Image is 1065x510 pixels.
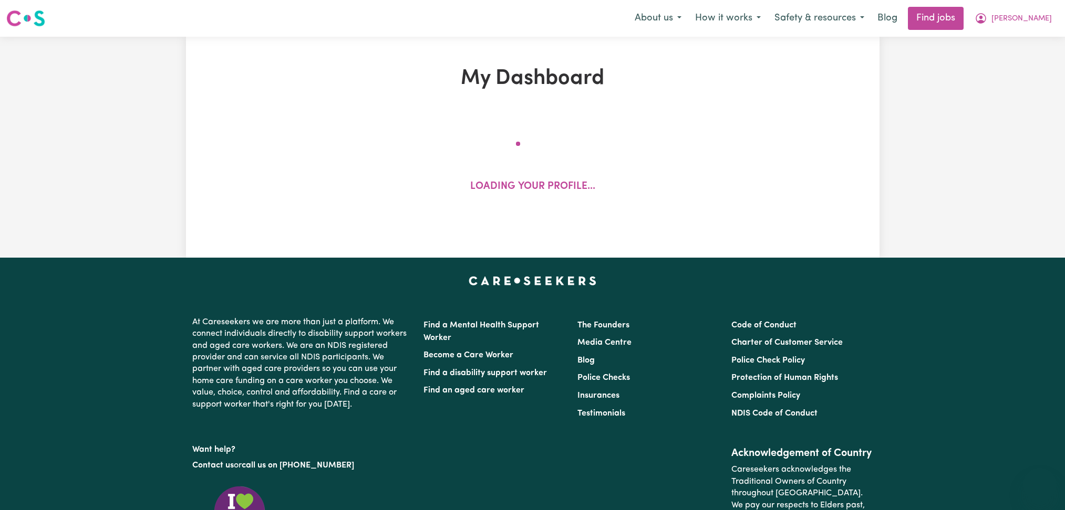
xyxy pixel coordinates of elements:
a: Find a Mental Health Support Worker [423,321,539,342]
a: NDIS Code of Conduct [731,409,818,418]
img: Careseekers logo [6,9,45,28]
a: Blog [577,356,595,365]
button: How it works [688,7,768,29]
a: Careseekers home page [469,277,596,285]
a: Blog [871,7,904,30]
a: Insurances [577,391,619,400]
p: or [192,455,411,475]
a: Contact us [192,461,234,470]
a: Charter of Customer Service [731,338,843,347]
a: Code of Conduct [731,321,797,330]
a: Become a Care Worker [423,351,513,359]
a: Police Check Policy [731,356,805,365]
a: The Founders [577,321,629,330]
a: Complaints Policy [731,391,800,400]
a: Testimonials [577,409,625,418]
a: Find a disability support worker [423,369,547,377]
p: Loading your profile... [470,179,595,195]
h1: My Dashboard [308,66,758,91]
a: Protection of Human Rights [731,374,838,382]
a: call us on [PHONE_NUMBER] [242,461,354,470]
button: About us [628,7,688,29]
a: Find jobs [908,7,964,30]
iframe: Button to launch messaging window [1023,468,1057,502]
a: Police Checks [577,374,630,382]
button: My Account [968,7,1059,29]
a: Media Centre [577,338,632,347]
button: Safety & resources [768,7,871,29]
p: At Careseekers we are more than just a platform. We connect individuals directly to disability su... [192,312,411,415]
a: Careseekers logo [6,6,45,30]
p: Want help? [192,440,411,455]
span: [PERSON_NAME] [991,13,1052,25]
h2: Acknowledgement of Country [731,447,873,460]
a: Find an aged care worker [423,386,524,395]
